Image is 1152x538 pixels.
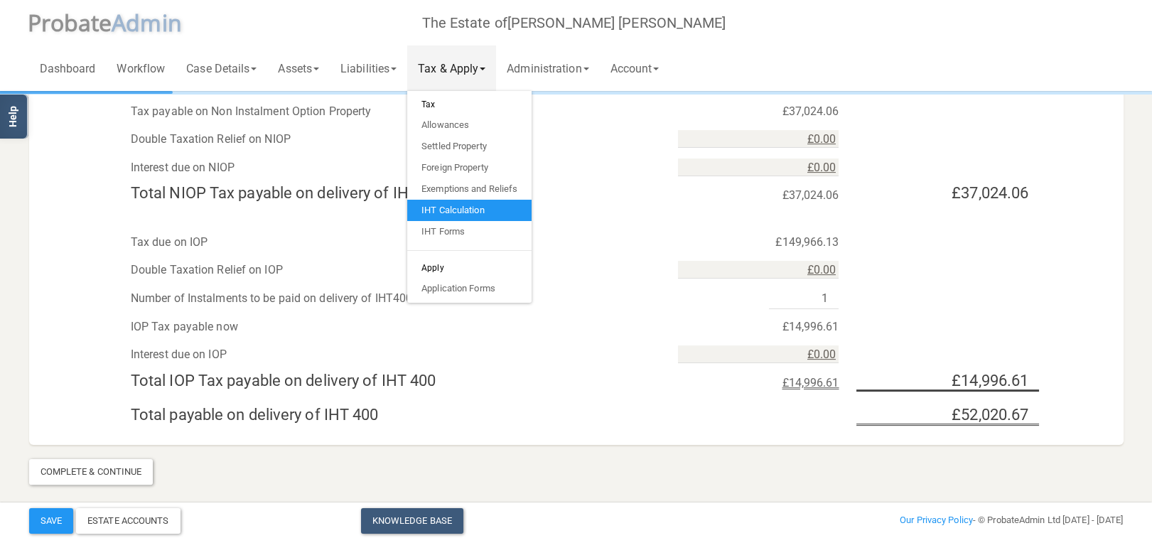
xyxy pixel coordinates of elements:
button: Save [29,508,73,534]
div: Interest due on NIOP [120,157,667,178]
span: P [28,7,112,38]
h6: Tax [407,95,532,114]
h6: Apply [407,258,532,278]
div: Number of Instalments to be paid on delivery of IHT400 [120,288,758,309]
div: £37,024.06 [667,185,850,206]
h4: Total IOP Tax payable on delivery of IHT 400 [120,372,667,389]
a: Workflow [106,45,176,91]
h4: Total NIOP Tax payable on delivery of IHT 400 [120,185,667,202]
a: Account [600,45,670,91]
a: Knowledge Base [361,508,463,534]
a: Exemptions and Reliefs [407,178,532,200]
h4: £37,024.06 [856,185,1039,202]
span: dmin [126,7,181,38]
a: IHT Calculation [407,200,532,221]
a: Liabilities [330,45,407,91]
div: Tax due on IOP [120,232,667,253]
div: Estate Accounts [76,508,181,534]
a: Assets [267,45,330,91]
div: IOP Tax payable now [120,316,667,338]
a: Tax & Apply [407,45,496,91]
a: Application Forms [407,278,532,299]
div: £37,024.06 [667,101,850,122]
div: Interest due on IOP [120,344,667,365]
div: Double Taxation Relief on NIOP [120,129,667,150]
div: £14,996.61 [667,316,850,338]
span: robate [41,7,112,38]
div: Complete & Continue [29,459,154,485]
h4: £52,020.67 [856,407,1039,426]
a: Administration [496,45,599,91]
a: Our Privacy Policy [900,515,973,525]
div: Double Taxation Relief on IOP [120,259,667,281]
span: A [112,7,182,38]
h4: Total payable on delivery of IHT 400 [120,407,850,424]
div: Tax payable on Non Instalment Option Property [120,101,667,122]
h4: £14,996.61 [856,372,1039,392]
a: Allowances [407,114,532,136]
div: £149,966.13 [667,232,850,253]
div: - © ProbateAdmin Ltd [DATE] - [DATE] [762,512,1134,529]
a: IHT Forms [407,221,532,242]
a: Settled Property [407,136,532,157]
a: Foreign Property [407,157,532,178]
a: Dashboard [29,45,107,91]
div: £14,996.61 [667,372,850,394]
a: Case Details [176,45,267,91]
